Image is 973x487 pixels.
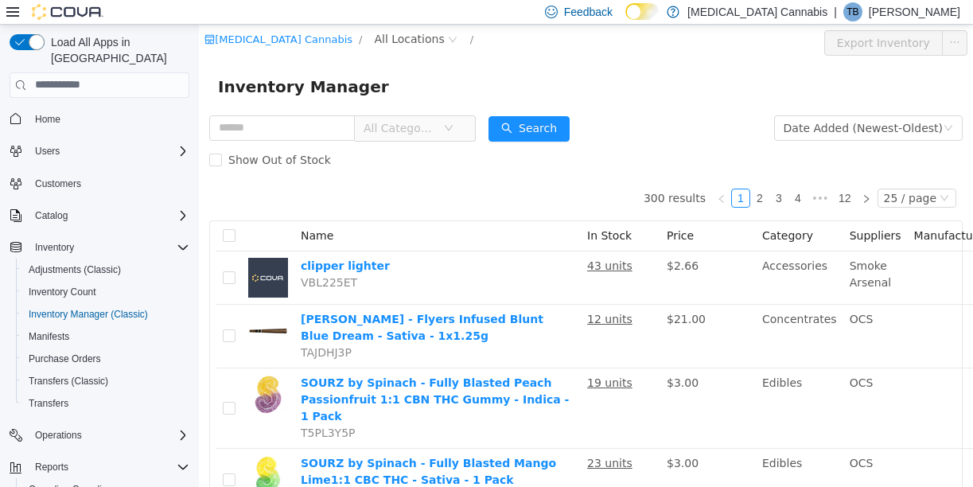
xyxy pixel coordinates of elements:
[29,286,96,298] span: Inventory Count
[102,235,191,247] a: clipper lighter
[29,238,189,257] span: Inventory
[635,165,657,182] a: 12
[513,164,532,183] li: Previous Page
[585,92,744,115] div: Date Added (Newest-Oldest)
[563,205,614,217] span: Category
[847,2,858,21] span: TB
[29,263,121,276] span: Adjustments (Classic)
[557,227,644,280] td: Accessories
[22,305,154,324] a: Inventory Manager (Classic)
[651,432,675,445] span: OCS
[22,305,189,324] span: Inventory Manager (Classic)
[557,344,644,424] td: Edibles
[49,350,89,390] img: SOURZ by Spinach - Fully Blasted Peach Passionfruit 1:1 CBN THC Gummy - Indica - 1 Pack hero shot
[29,458,75,477] button: Reports
[19,49,200,75] span: Inventory Manager
[29,173,189,193] span: Customers
[685,165,738,182] div: 25 / page
[45,34,189,66] span: Load All Apps in [GEOGRAPHIC_DATA]
[22,349,189,368] span: Purchase Orders
[35,177,81,190] span: Customers
[102,321,153,334] span: TAJDHJ3P
[651,235,693,264] span: Smoke Arsenal
[16,281,196,303] button: Inventory Count
[3,140,196,162] button: Users
[388,205,433,217] span: In Stock
[388,288,434,301] u: 12 units
[609,164,634,183] li: Next 5 Pages
[625,20,626,21] span: Dark Mode
[22,327,189,346] span: Manifests
[388,235,434,247] u: 43 units
[651,352,675,364] span: OCS
[22,282,189,302] span: Inventory Count
[102,402,157,415] span: T5PL3Y5P
[102,352,370,398] a: SOURZ by Spinach - Fully Blasted Peach Passionfruit 1:1 CBN THC Gummy - Indica - 1 Pack
[102,251,158,264] span: VBL225ET
[29,174,88,193] a: Customers
[29,353,101,365] span: Purchase Orders
[35,461,68,473] span: Reports
[3,172,196,195] button: Customers
[625,3,659,20] input: Dark Mode
[49,233,89,273] img: clipper lighter placeholder
[102,288,344,318] a: [PERSON_NAME] - Flyers Infused Blunt Blue Dream - Sativa - 1x1.25g
[445,164,507,183] li: 300 results
[551,164,570,183] li: 2
[16,303,196,325] button: Inventory Manager (Classic)
[29,458,189,477] span: Reports
[564,4,613,20] span: Feedback
[590,164,609,183] li: 4
[651,205,703,217] span: Suppliers
[3,424,196,446] button: Operations
[29,426,189,445] span: Operations
[22,372,189,391] span: Transfers (Classic)
[29,206,74,225] button: Catalog
[29,330,69,343] span: Manifests
[271,9,274,21] span: /
[16,259,196,281] button: Adjustments (Classic)
[743,6,769,31] button: icon: ellipsis
[22,260,127,279] a: Adjustments (Classic)
[29,238,80,257] button: Inventory
[468,432,500,445] span: $3.00
[29,397,68,410] span: Transfers
[625,6,744,31] button: Export Inventory
[290,92,371,117] button: icon: searchSearch
[29,308,148,321] span: Inventory Manager (Classic)
[22,372,115,391] a: Transfers (Classic)
[165,95,237,111] span: All Categories
[609,164,634,183] span: •••
[468,352,500,364] span: $3.00
[388,352,434,364] u: 19 units
[35,209,68,222] span: Catalog
[22,260,189,279] span: Adjustments (Classic)
[570,164,590,183] li: 3
[102,205,134,217] span: Name
[388,432,434,445] u: 23 units
[6,9,154,21] a: icon: shop[MEDICAL_DATA] Cannabis
[49,286,89,326] img: Claybourne - Flyers Infused Blunt Blue Dream - Sativa - 1x1.25g hero shot
[22,282,103,302] a: Inventory Count
[29,206,189,225] span: Catalog
[3,107,196,131] button: Home
[590,165,608,182] a: 4
[29,109,189,129] span: Home
[834,2,837,21] p: |
[658,164,677,183] li: Next Page
[102,432,357,462] a: SOURZ by Spinach - Fully Blasted Mango Lime1:1 CBC THC - Sativa - 1 Pack
[651,288,675,301] span: OCS
[533,165,551,182] a: 1
[29,426,88,445] button: Operations
[29,110,67,129] a: Home
[22,349,107,368] a: Purchase Orders
[468,235,500,247] span: $2.66
[16,392,196,415] button: Transfers
[3,205,196,227] button: Catalog
[3,236,196,259] button: Inventory
[532,164,551,183] li: 1
[745,99,754,110] i: icon: down
[35,429,82,442] span: Operations
[843,2,862,21] div: Thomas Bove
[160,9,163,21] span: /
